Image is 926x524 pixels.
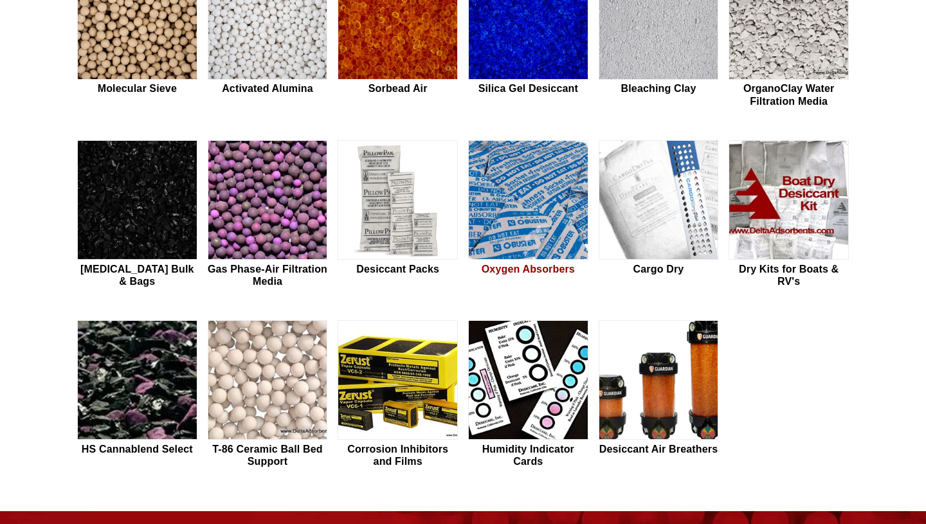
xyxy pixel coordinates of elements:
[468,82,588,95] h2: Silica Gel Desiccant
[729,140,849,289] a: Dry Kits for Boats & RV's
[599,140,719,289] a: Cargo Dry
[468,263,588,275] h2: Oxygen Absorbers
[338,140,458,289] a: Desiccant Packs
[208,263,328,287] h2: Gas Phase-Air Filtration Media
[338,82,458,95] h2: Sorbead Air
[77,263,197,287] h2: [MEDICAL_DATA] Bulk & Bags
[729,82,849,107] h2: OrganoClay Water Filtration Media
[468,320,588,469] a: Humidity Indicator Cards
[338,263,458,275] h2: Desiccant Packs
[468,443,588,467] h2: Humidity Indicator Cards
[208,443,328,467] h2: T-86 Ceramic Ball Bed Support
[338,443,458,467] h2: Corrosion Inhibitors and Films
[338,320,458,469] a: Corrosion Inhibitors and Films
[599,263,719,275] h2: Cargo Dry
[468,140,588,289] a: Oxygen Absorbers
[77,140,197,289] a: [MEDICAL_DATA] Bulk & Bags
[208,320,328,469] a: T-86 Ceramic Ball Bed Support
[599,443,719,455] h2: Desiccant Air Breathers
[208,140,328,289] a: Gas Phase-Air Filtration Media
[77,443,197,455] h2: HS Cannablend Select
[208,82,328,95] h2: Activated Alumina
[729,263,849,287] h2: Dry Kits for Boats & RV's
[599,320,719,469] a: Desiccant Air Breathers
[599,82,719,95] h2: Bleaching Clay
[77,82,197,95] h2: Molecular Sieve
[77,320,197,469] a: HS Cannablend Select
